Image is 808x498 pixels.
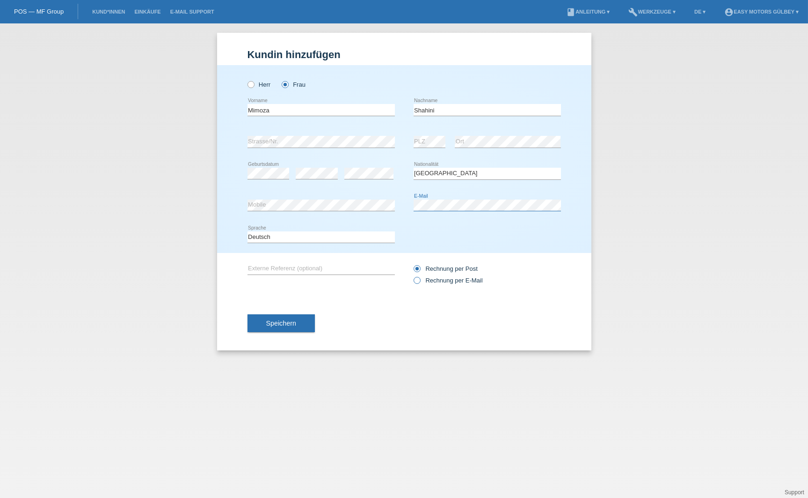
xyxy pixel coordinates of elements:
span: Speichern [266,320,296,327]
a: Einkäufe [130,9,165,15]
a: POS — MF Group [14,8,64,15]
a: account_circleEasy Motors Gülbey ▾ [720,9,803,15]
label: Rechnung per Post [414,265,478,272]
input: Rechnung per Post [414,265,420,277]
label: Herr [247,81,271,88]
a: buildWerkzeuge ▾ [624,9,680,15]
label: Frau [282,81,306,88]
a: E-Mail Support [166,9,219,15]
i: book [566,7,575,17]
a: DE ▾ [690,9,710,15]
h1: Kundin hinzufügen [247,49,561,60]
button: Speichern [247,314,315,332]
a: Support [785,489,804,496]
input: Frau [282,81,288,87]
input: Rechnung per E-Mail [414,277,420,289]
a: Kund*innen [87,9,130,15]
i: account_circle [724,7,734,17]
input: Herr [247,81,254,87]
i: build [628,7,638,17]
label: Rechnung per E-Mail [414,277,483,284]
a: bookAnleitung ▾ [561,9,614,15]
